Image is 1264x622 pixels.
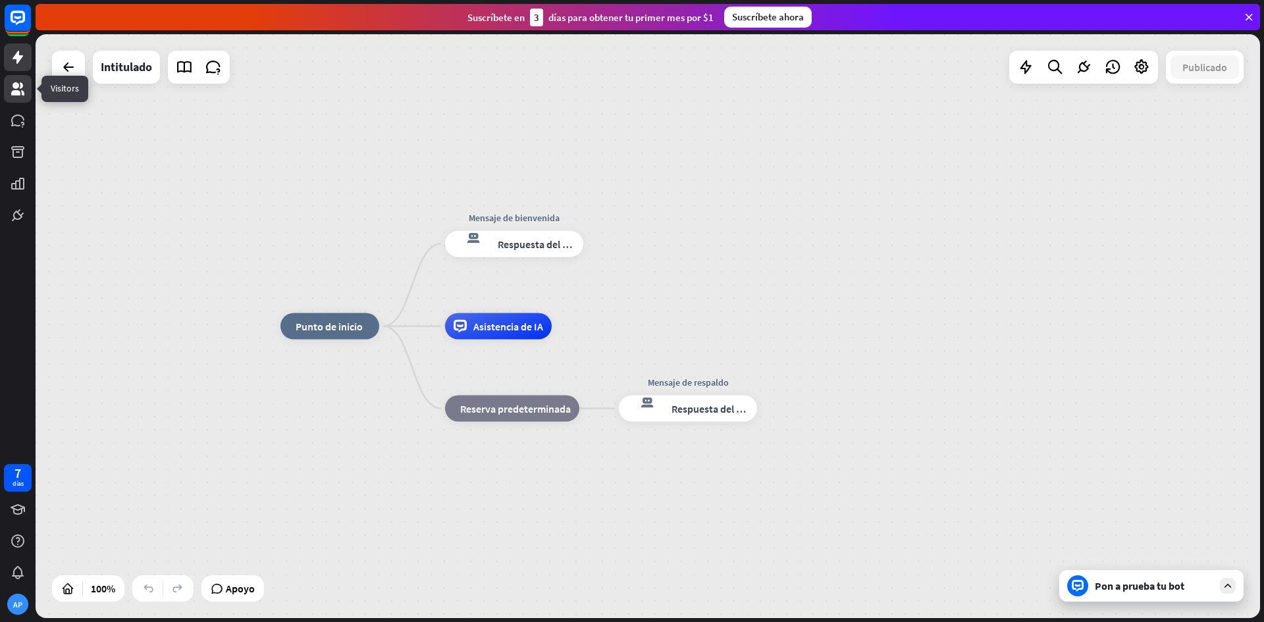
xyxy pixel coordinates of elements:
font: respuesta del bot de bloqueo [627,396,660,409]
a: 7 días [4,464,32,492]
font: Pon a prueba tu bot [1095,579,1184,592]
font: Publicado [1182,61,1227,74]
font: Intitulado [101,59,152,74]
font: Apoyo [226,582,255,595]
font: respuesta del bot de bloqueo [454,231,487,244]
font: 3 [534,11,539,24]
font: Reserva predeterminada [460,402,571,415]
font: Punto de inicio [296,320,363,333]
font: Mensaje de respaldo [648,376,729,388]
div: Intitulado [101,51,152,84]
font: Asistencia de IA [473,320,543,333]
font: días para obtener tu primer mes por $1 [548,11,714,24]
font: AP [13,600,22,609]
button: Abrir el widget de chat LiveChat [11,5,50,45]
button: Publicado [1171,55,1239,79]
font: Mensaje de bienvenida [469,212,560,224]
font: 7 [14,465,21,481]
font: 100% [91,582,115,595]
font: Suscríbete en [467,11,525,24]
font: Respuesta del bot [671,402,752,415]
font: Respuesta del bot [498,238,578,251]
font: días [13,479,24,488]
font: Suscríbete ahora [732,11,804,23]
